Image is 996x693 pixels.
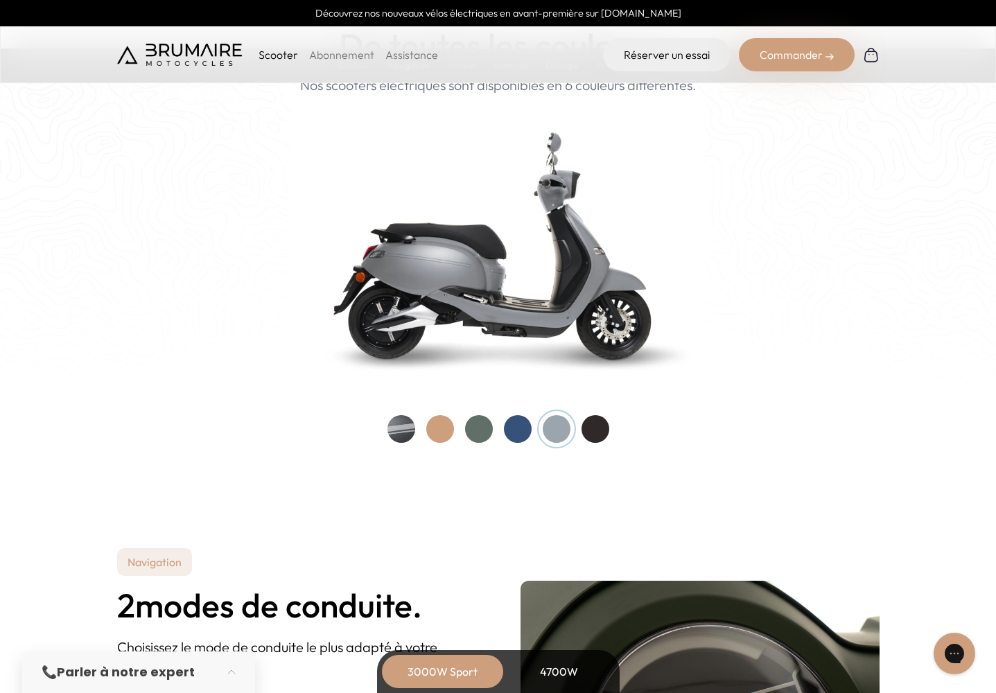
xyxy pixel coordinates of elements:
div: 3000W Sport [387,655,498,688]
span: 2 [117,587,135,624]
img: Brumaire Motocycles [117,44,242,66]
h2: modes de conduite. [117,587,476,624]
p: Navigation [117,548,192,576]
a: Abonnement [309,48,374,62]
img: Panier [863,46,880,63]
p: Choisissez le mode de conduite le plus adapté à votre environnement. [117,637,476,678]
p: Scooter [259,46,298,63]
div: Commander [739,38,855,71]
a: Réserver un essai [603,38,731,71]
img: right-arrow-2.png [825,53,834,61]
iframe: Gorgias live chat messenger [927,628,982,679]
a: Assistance [385,48,438,62]
div: 4700W [504,655,615,688]
p: Nos scooters électriques sont disponibles en 6 couleurs différentes. [300,75,697,96]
